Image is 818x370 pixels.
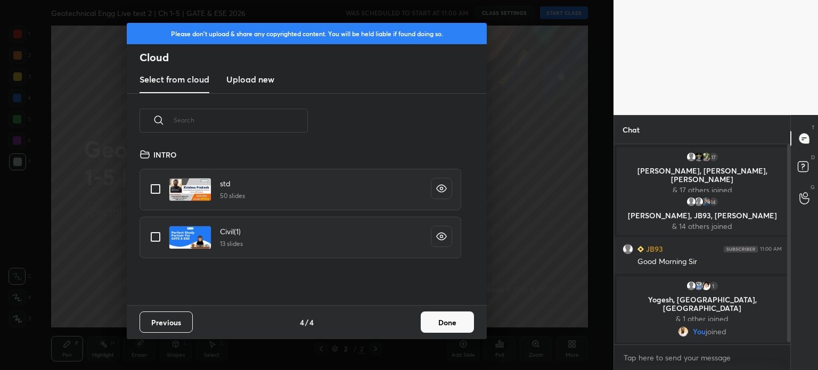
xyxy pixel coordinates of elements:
[637,257,782,267] div: Good Morning Sir
[614,145,790,344] div: grid
[811,183,815,191] p: G
[623,244,633,254] img: default.png
[623,167,781,184] p: [PERSON_NAME], [PERSON_NAME], [PERSON_NAME]
[693,196,704,207] img: default.png
[678,326,689,337] img: fda5f69eff034ab9acdd9fb98457250a.jpg
[706,327,726,336] span: joined
[623,222,781,231] p: & 14 others joined
[421,311,474,333] button: Done
[724,246,758,252] img: 4P8fHbbgJtejmAAAAAElFTkSuQmCC
[686,196,697,207] img: default.png
[226,73,274,86] h3: Upload new
[686,152,697,162] img: default.png
[623,315,781,323] p: & 1 other joined
[637,246,644,252] img: Learner_Badge_beginner_1_8b307cf2a0.svg
[708,196,719,207] div: 14
[693,152,704,162] img: 3
[220,178,245,189] h4: std
[708,281,719,291] div: 1
[623,186,781,194] p: & 17 others joined
[693,327,706,336] span: You
[169,178,211,201] img: 1615040256AR9OND.pdf
[812,124,815,131] p: T
[140,73,209,86] h3: Select from cloud
[153,149,177,160] h4: INTRO
[127,23,487,44] div: Please don't upload & share any copyrighted content. You will be held liable if found doing so.
[220,226,243,237] h4: Civil(1)
[140,51,487,64] h2: Cloud
[169,226,211,249] img: 1627879622FH4XSV.pdf
[220,239,243,249] h5: 13 slides
[701,281,711,291] img: 27daf71a3f63465192578472af214eac.jpg
[614,116,648,144] p: Chat
[140,311,193,333] button: Previous
[300,317,304,328] h4: 4
[220,191,245,201] h5: 50 slides
[623,211,781,220] p: [PERSON_NAME], JB93, [PERSON_NAME]
[644,243,663,254] h6: JB93
[708,152,719,162] div: 17
[701,152,711,162] img: 0bbe922dbdd0442daaa8d4efdbade835.jpg
[127,145,474,305] div: grid
[309,317,314,328] h4: 4
[174,97,308,143] input: Search
[701,196,711,207] img: fd18c16fa44f46b7a271d1b248a8b5f4.jpg
[623,295,781,313] p: Yogesh, [GEOGRAPHIC_DATA], [GEOGRAPHIC_DATA]
[811,153,815,161] p: D
[686,281,697,291] img: default.png
[760,246,782,252] div: 11:00 AM
[693,281,704,291] img: 9aa9138aa2434328bf92ded097b26677.jpg
[305,317,308,328] h4: /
